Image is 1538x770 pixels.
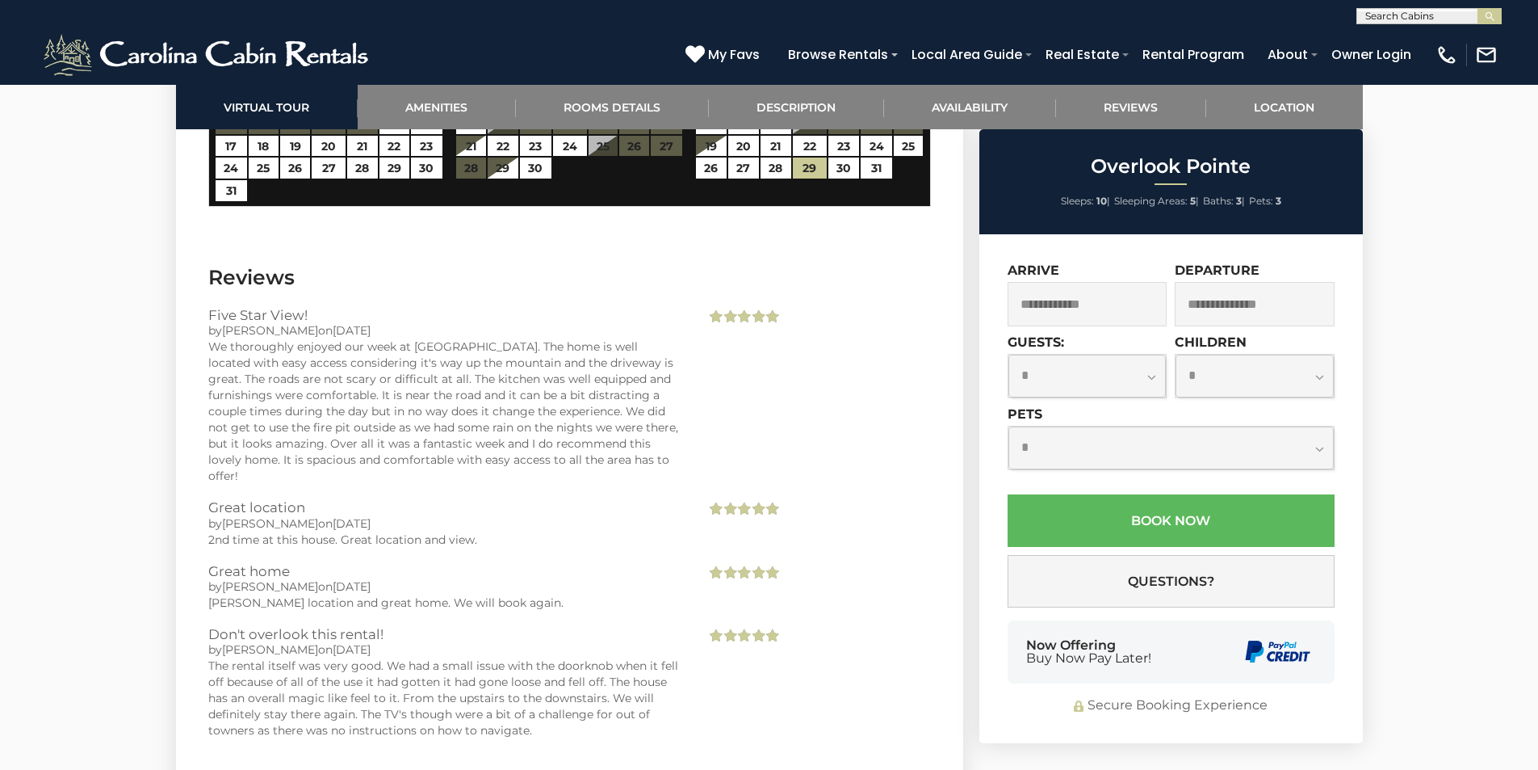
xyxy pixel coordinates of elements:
[333,516,371,531] span: [DATE]
[333,579,371,594] span: [DATE]
[861,136,892,157] a: 24
[208,642,682,658] div: by on
[379,136,409,157] a: 22
[1276,195,1281,207] strong: 3
[728,136,760,157] a: 20
[1259,40,1316,69] a: About
[312,136,346,157] a: 20
[208,322,682,339] div: by on
[685,44,764,65] a: My Favs
[333,323,371,338] span: [DATE]
[379,158,409,179] a: 29
[208,308,682,322] h3: Five Star View!
[208,515,682,532] div: by on
[1175,263,1259,278] label: Departure
[1008,555,1335,608] button: Questions?
[208,532,682,548] div: 2nd time at this house. Great location and view.
[983,156,1359,177] h2: Overlook Pointe
[208,263,931,292] h3: Reviews
[456,136,486,157] a: 21
[884,85,1056,129] a: Availability
[1008,335,1064,350] label: Guests:
[411,158,442,179] a: 30
[208,500,682,515] h3: Great location
[1323,40,1419,69] a: Owner Login
[709,85,884,129] a: Description
[828,158,860,179] a: 30
[488,158,518,179] a: 29
[1114,191,1199,212] li: |
[1008,494,1335,547] button: Book Now
[828,136,860,157] a: 23
[520,158,551,179] a: 30
[1008,696,1335,715] div: Secure Booking Experience
[1190,195,1196,207] strong: 5
[516,85,709,129] a: Rooms Details
[903,40,1030,69] a: Local Area Guide
[1008,263,1059,278] label: Arrive
[208,579,682,595] div: by on
[1206,85,1363,129] a: Location
[222,642,318,657] span: [PERSON_NAME]
[216,136,247,157] a: 17
[520,136,551,157] a: 23
[208,627,682,642] h3: Don't overlook this rental!
[208,564,682,579] h3: Great home
[1114,195,1188,207] span: Sleeping Areas:
[1008,406,1042,422] label: Pets
[249,136,279,157] a: 18
[1134,40,1252,69] a: Rental Program
[1026,639,1151,665] div: Now Offering
[793,158,827,179] a: 29
[861,158,892,179] a: 31
[553,136,587,157] a: 24
[1475,44,1498,66] img: mail-regular-white.png
[761,158,790,179] a: 28
[222,516,318,531] span: [PERSON_NAME]
[488,136,518,157] a: 22
[1061,195,1094,207] span: Sleeps:
[208,595,682,611] div: [PERSON_NAME] location and great home. We will book again.
[280,136,310,157] a: 19
[411,136,442,157] a: 23
[1056,85,1206,129] a: Reviews
[222,323,318,338] span: [PERSON_NAME]
[222,579,318,594] span: [PERSON_NAME]
[358,85,516,129] a: Amenities
[347,136,377,157] a: 21
[696,136,726,157] a: 19
[696,158,726,179] a: 26
[1203,191,1245,212] li: |
[761,136,790,157] a: 21
[216,180,247,201] a: 31
[1236,195,1242,207] strong: 3
[780,40,896,69] a: Browse Rentals
[1096,195,1107,207] strong: 10
[40,31,375,79] img: White-1-2.png
[1249,195,1273,207] span: Pets:
[728,158,760,179] a: 27
[216,158,247,179] a: 24
[208,658,682,738] div: The rental itself was very good. We had a small issue with the doorknob when it fell off because ...
[793,136,827,157] a: 22
[249,158,279,179] a: 25
[333,642,371,657] span: [DATE]
[1061,191,1110,212] li: |
[708,44,760,65] span: My Favs
[312,158,346,179] a: 27
[347,158,377,179] a: 28
[280,158,310,179] a: 26
[1037,40,1127,69] a: Real Estate
[208,339,682,484] div: We thoroughly enjoyed our week at [GEOGRAPHIC_DATA]. The home is well located with easy access co...
[894,136,923,157] a: 25
[1175,335,1247,350] label: Children
[1026,652,1151,665] span: Buy Now Pay Later!
[1435,44,1458,66] img: phone-regular-white.png
[176,85,358,129] a: Virtual Tour
[1203,195,1234,207] span: Baths:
